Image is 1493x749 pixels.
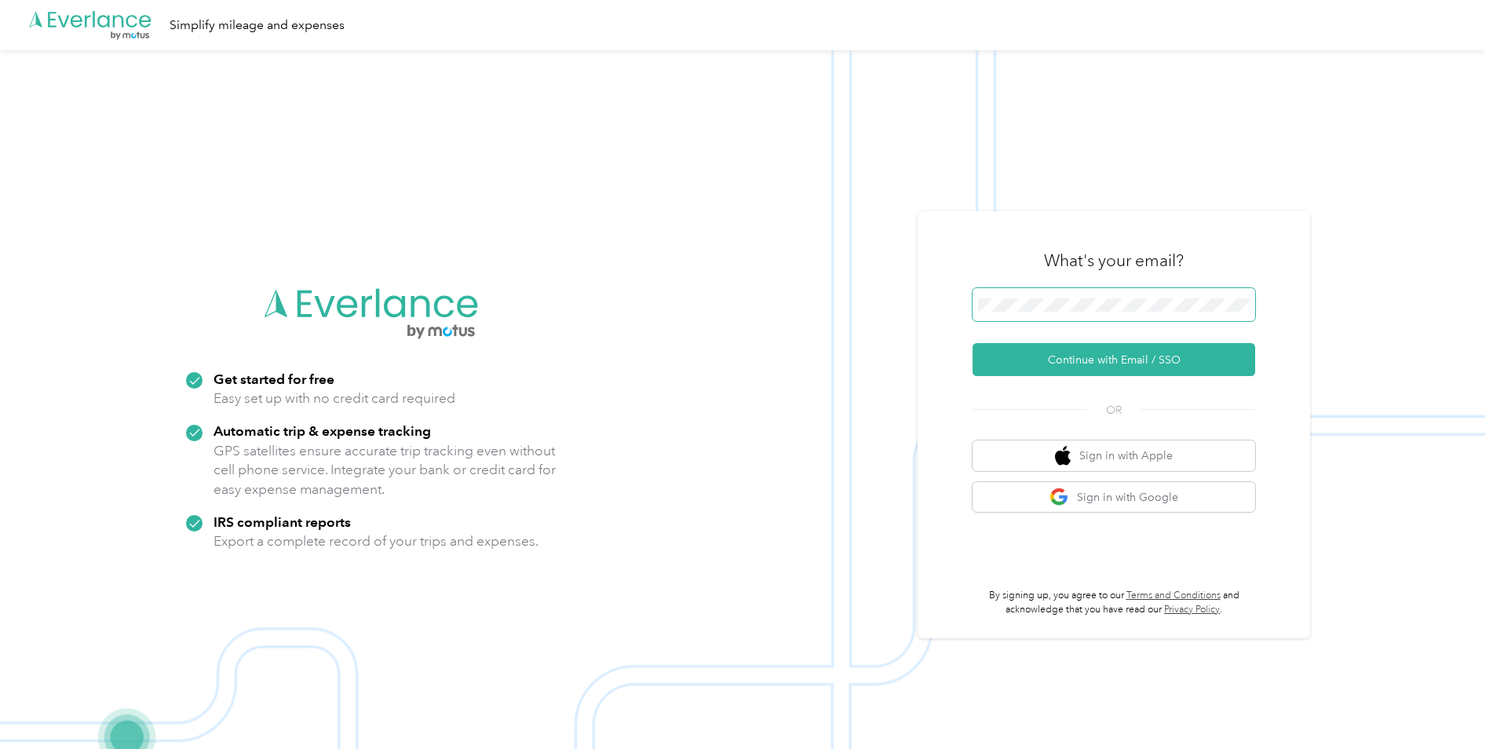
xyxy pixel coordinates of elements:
[170,16,345,35] div: Simplify mileage and expenses
[214,422,431,439] strong: Automatic trip & expense tracking
[1164,604,1220,616] a: Privacy Policy
[1055,446,1071,466] img: apple logo
[973,589,1255,616] p: By signing up, you agree to our and acknowledge that you have read our .
[214,532,538,551] p: Export a complete record of your trips and expenses.
[973,343,1255,376] button: Continue with Email / SSO
[214,389,455,408] p: Easy set up with no credit card required
[1044,250,1184,272] h3: What's your email?
[214,513,351,530] strong: IRS compliant reports
[973,482,1255,513] button: google logoSign in with Google
[214,371,334,387] strong: Get started for free
[1049,488,1069,507] img: google logo
[1086,402,1141,418] span: OR
[973,440,1255,471] button: apple logoSign in with Apple
[214,441,557,499] p: GPS satellites ensure accurate trip tracking even without cell phone service. Integrate your bank...
[1126,590,1221,601] a: Terms and Conditions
